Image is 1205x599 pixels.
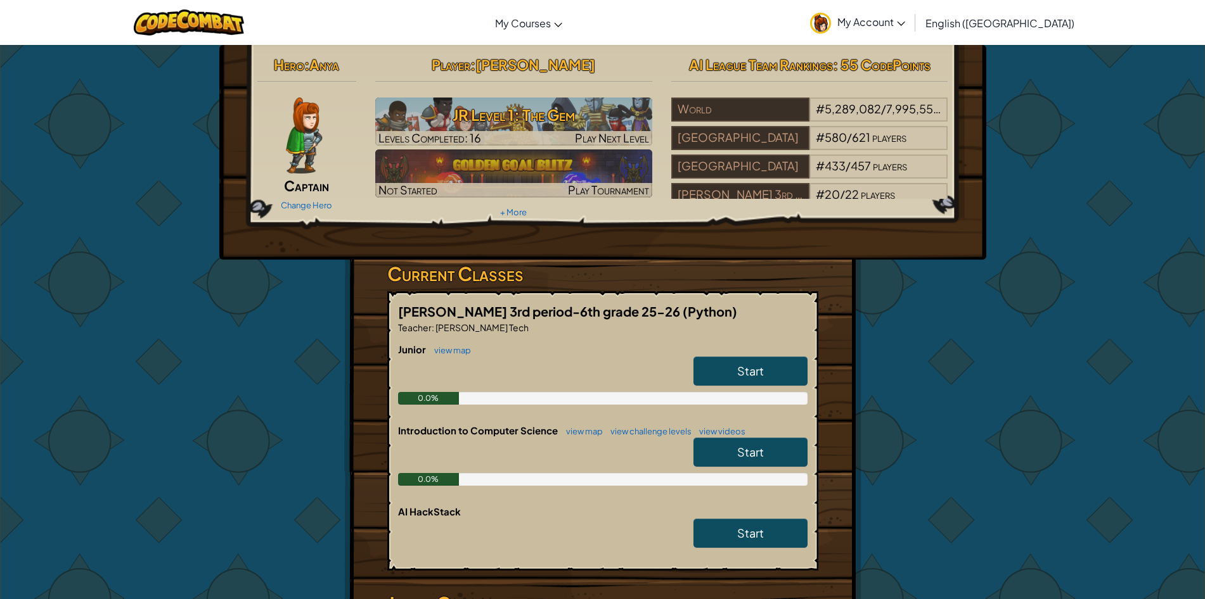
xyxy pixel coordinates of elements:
a: World#5,289,082/7,995,552players [671,110,948,124]
span: 20 [825,187,840,201]
span: : 55 CodePoints [833,56,931,73]
div: 0.0% [398,392,460,405]
div: [PERSON_NAME] 3rd period-6th grade 25-26 [671,183,809,207]
div: 0.0% [398,473,460,486]
a: My Courses [489,6,569,40]
span: Hero [274,56,304,73]
span: Junior [398,343,428,355]
a: view challenge levels [604,426,692,436]
span: Play Tournament [568,182,649,197]
a: Not StartedPlay Tournament [375,149,652,198]
a: [GEOGRAPHIC_DATA]#580/621players [671,138,948,153]
h3: Current Classes [387,260,818,288]
span: Not Started [378,182,437,197]
span: # [816,187,825,201]
img: captain-pose.png [286,98,322,173]
a: Play Next Level [375,98,652,146]
span: My Courses [495,16,551,30]
div: [GEOGRAPHIC_DATA] [671,154,809,179]
img: CodeCombat logo [134,9,245,35]
span: : [470,56,475,73]
span: Anya [309,56,339,73]
a: Change Hero [281,200,332,210]
a: view videos [693,426,745,436]
span: Start [737,363,764,378]
a: view map [560,426,603,436]
span: English ([GEOGRAPHIC_DATA]) [925,16,1074,30]
span: Introduction to Computer Science [398,424,560,436]
span: # [816,101,825,116]
span: # [816,158,825,173]
a: Start [693,519,808,548]
span: 621 [852,130,870,144]
span: (Python) [683,303,737,319]
img: Golden Goal [375,149,652,198]
span: 457 [851,158,871,173]
span: AI HackStack [398,505,461,517]
span: My Account [837,15,905,28]
a: view map [428,345,471,355]
a: + More [500,207,527,217]
span: 7,995,552 [886,101,941,116]
span: Levels Completed: 16 [378,130,481,145]
span: [PERSON_NAME] Tech [434,322,529,333]
span: / [847,130,852,144]
span: / [840,187,845,201]
span: : [304,56,309,73]
span: 433 [825,158,846,173]
span: [PERSON_NAME] 3rd period-6th grade 25-26 [398,303,683,319]
span: 22 [845,187,859,201]
span: players [872,130,906,144]
span: AI League Team Rankings [689,56,833,73]
span: 580 [825,130,847,144]
a: [PERSON_NAME] 3rd period-6th grade 25-26#20/22players [671,195,948,210]
div: [GEOGRAPHIC_DATA] [671,126,809,150]
a: My Account [804,3,912,42]
span: players [942,101,976,116]
span: players [873,158,907,173]
span: players [861,187,895,201]
img: JR Level 1: The Gem [375,98,652,146]
span: Teacher [398,322,432,333]
img: avatar [810,13,831,34]
span: [PERSON_NAME] [475,56,595,73]
span: Start [737,526,764,540]
span: / [881,101,886,116]
span: 5,289,082 [825,101,881,116]
span: Player [432,56,470,73]
span: Play Next Level [575,130,649,145]
div: World [671,98,809,122]
a: English ([GEOGRAPHIC_DATA]) [919,6,1081,40]
span: # [816,130,825,144]
h3: JR Level 1: The Gem [375,101,652,129]
a: [GEOGRAPHIC_DATA]#433/457players [671,167,948,181]
span: Start [737,445,764,459]
span: : [432,322,434,333]
span: / [846,158,851,173]
span: Captain [284,177,329,194]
